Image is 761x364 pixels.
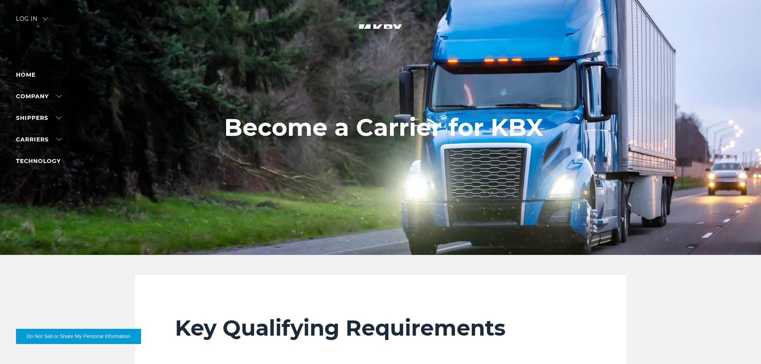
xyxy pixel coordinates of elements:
[224,114,543,141] h1: Become a Carrier for KBX
[16,16,48,28] div: Log in
[16,71,36,78] a: Home
[175,315,586,341] h2: Key Qualifying Requirements
[43,18,48,20] img: arrow
[16,157,61,165] a: Technology
[16,93,62,100] a: Company
[16,329,141,344] button: Do Not Sell or Share My Personal Information
[16,136,62,143] a: Carriers
[351,16,411,51] img: kbx logo
[16,114,61,121] a: SHIPPERS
